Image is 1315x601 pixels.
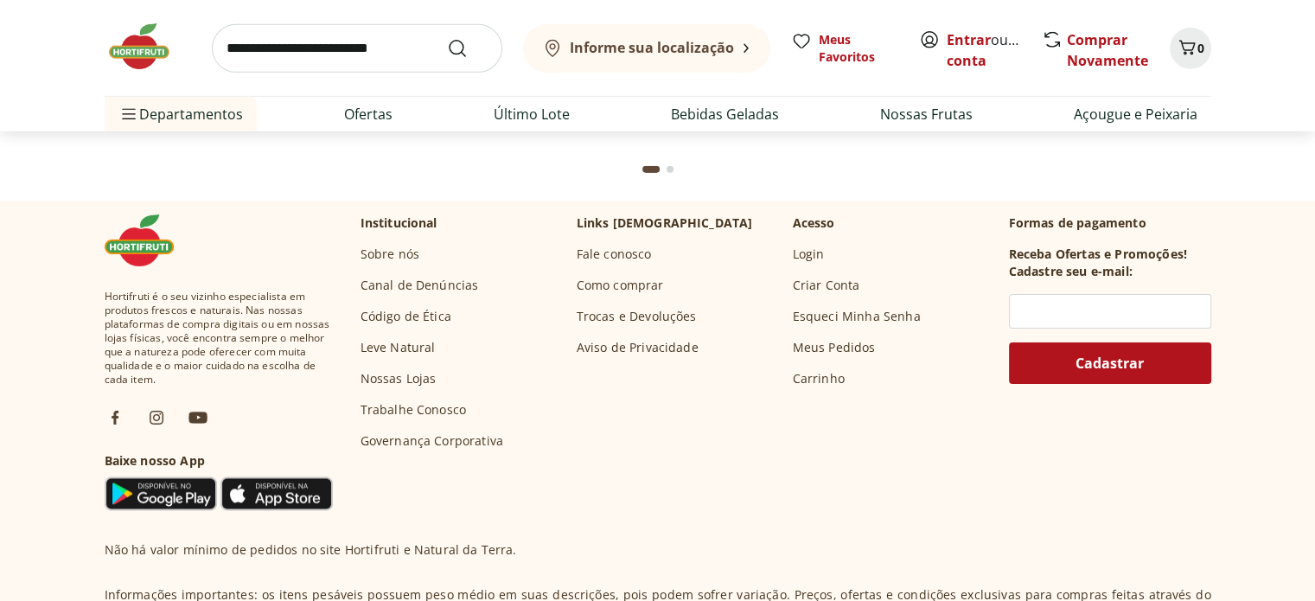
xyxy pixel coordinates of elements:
[947,30,1042,70] a: Criar conta
[105,452,333,470] h3: Baixe nosso App
[793,370,845,387] a: Carrinho
[361,308,451,325] a: Código de Ética
[361,401,467,419] a: Trabalhe Conosco
[447,38,488,59] button: Submit Search
[188,407,208,428] img: ytb
[361,432,504,450] a: Governança Corporativa
[105,214,191,266] img: Hortifruti
[793,246,825,263] a: Login
[639,149,663,190] button: Current page from fs-carousel
[947,29,1024,71] span: ou
[1009,263,1133,280] h3: Cadastre seu e-mail:
[344,104,393,125] a: Ofertas
[793,339,876,356] a: Meus Pedidos
[1074,104,1197,125] a: Açougue e Peixaria
[361,246,419,263] a: Sobre nós
[577,246,652,263] a: Fale conosco
[793,214,835,232] p: Acesso
[118,93,243,135] span: Departamentos
[880,104,973,125] a: Nossas Frutas
[212,24,502,73] input: search
[1009,246,1187,263] h3: Receba Ofertas e Promoções!
[793,308,921,325] a: Esqueci Minha Senha
[105,476,217,511] img: Google Play Icon
[494,104,570,125] a: Último Lote
[791,31,898,66] a: Meus Favoritos
[220,476,333,511] img: App Store Icon
[570,38,734,57] b: Informe sua localização
[577,277,664,294] a: Como comprar
[947,30,991,49] a: Entrar
[577,308,697,325] a: Trocas e Devoluções
[1009,342,1211,384] button: Cadastrar
[105,407,125,428] img: fb
[105,290,333,387] span: Hortifruti é o seu vizinho especialista em produtos frescos e naturais. Nas nossas plataformas de...
[819,31,898,66] span: Meus Favoritos
[523,24,770,73] button: Informe sua localização
[146,407,167,428] img: ig
[105,21,191,73] img: Hortifruti
[361,370,437,387] a: Nossas Lojas
[361,339,436,356] a: Leve Natural
[793,277,860,294] a: Criar Conta
[577,339,699,356] a: Aviso de Privacidade
[118,93,139,135] button: Menu
[1170,28,1211,69] button: Carrinho
[577,214,753,232] p: Links [DEMOGRAPHIC_DATA]
[1067,30,1148,70] a: Comprar Novamente
[671,104,779,125] a: Bebidas Geladas
[1076,356,1144,370] span: Cadastrar
[1009,214,1211,232] p: Formas de pagamento
[361,277,479,294] a: Canal de Denúncias
[361,214,437,232] p: Institucional
[105,541,517,559] p: Não há valor mínimo de pedidos no site Hortifruti e Natural da Terra.
[1197,40,1204,56] span: 0
[663,149,677,190] button: Go to page 2 from fs-carousel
